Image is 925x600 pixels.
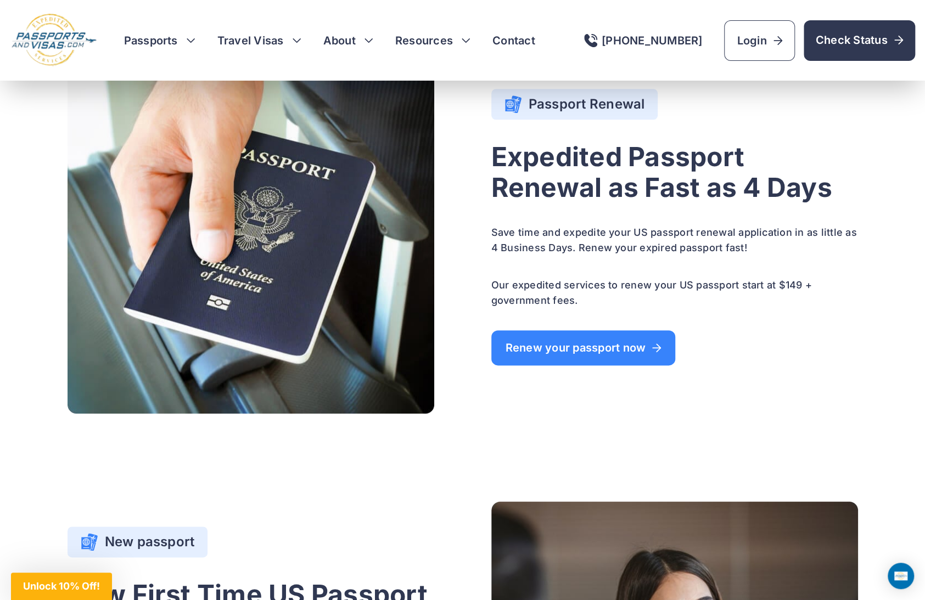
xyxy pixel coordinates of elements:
h3: Resources [395,33,470,48]
div: Unlock 10% Off! [11,573,112,600]
img: Passport Renewal [68,41,434,414]
p: Our expedited services to renew your US passport start at $149 + government fees. [491,278,858,308]
span: Unlock 10% Off! [23,580,100,592]
h4: New passport [81,533,195,551]
img: Logo [10,13,98,67]
span: Renew your passport now [506,342,661,353]
span: Login [737,33,782,48]
h3: Travel Visas [217,33,301,48]
a: Login [724,20,794,61]
a: Check Status [804,20,915,61]
div: Open Intercom Messenger [888,563,914,589]
a: Contact [492,33,535,48]
p: Save time and expedite your US passport renewal application in as little as 4 Business Days. Rene... [491,225,858,256]
a: Renew your passport now [491,330,676,365]
span: Check Status [816,32,903,48]
h4: Passport Renewal [504,95,645,113]
h2: Expedited Passport Renewal as Fast as 4 Days [491,141,858,203]
a: [PHONE_NUMBER] [584,34,702,47]
h3: Passports [124,33,195,48]
a: About [323,33,356,48]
